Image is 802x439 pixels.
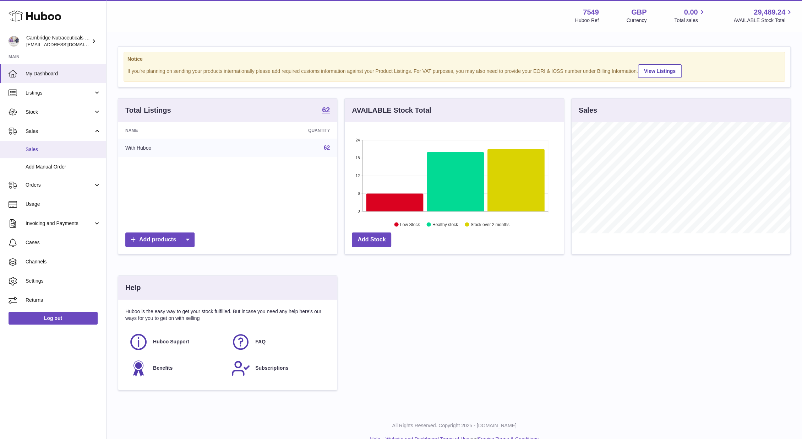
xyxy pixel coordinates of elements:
text: 24 [356,138,360,142]
span: Usage [26,201,101,208]
a: Add Stock [352,232,391,247]
h3: Sales [579,106,597,115]
th: Quantity [234,122,337,139]
div: Cambridge Nutraceuticals Ltd [26,34,90,48]
a: Benefits [129,359,224,378]
span: 0.00 [684,7,698,17]
span: Cases [26,239,101,246]
a: 0.00 Total sales [674,7,706,24]
text: 0 [358,209,360,213]
h3: Help [125,283,141,293]
p: Huboo is the easy way to get your stock fulfilled. But incase you need any help here's our ways f... [125,308,330,322]
a: View Listings [638,64,682,78]
h3: Total Listings [125,106,171,115]
p: All Rights Reserved. Copyright 2025 - [DOMAIN_NAME] [112,422,796,429]
img: qvc@camnutra.com [9,36,19,47]
strong: Notice [127,56,781,63]
a: 62 [322,106,330,115]
text: 6 [358,191,360,196]
span: 29,489.24 [754,7,785,17]
th: Name [118,122,234,139]
a: 62 [324,145,330,151]
span: Huboo Support [153,338,189,345]
text: 18 [356,156,360,160]
span: Sales [26,146,101,153]
strong: 7549 [583,7,599,17]
span: My Dashboard [26,70,101,77]
span: Invoicing and Payments [26,220,93,227]
span: Channels [26,258,101,265]
span: Settings [26,278,101,284]
h3: AVAILABLE Stock Total [352,106,431,115]
div: If you're planning on sending your products internationally please add required customs informati... [127,63,781,78]
span: Total sales [674,17,706,24]
span: Returns [26,297,101,304]
text: Stock over 2 months [471,222,509,227]
span: AVAILABLE Stock Total [733,17,793,24]
div: Huboo Ref [575,17,599,24]
a: Log out [9,312,98,325]
td: With Huboo [118,139,234,157]
span: Orders [26,182,93,188]
text: Healthy stock [432,222,458,227]
span: FAQ [255,338,266,345]
span: Add Manual Order [26,164,101,170]
a: Add products [125,232,195,247]
span: Sales [26,128,93,135]
span: Subscriptions [255,365,288,371]
span: Listings [26,90,93,96]
a: FAQ [231,332,326,352]
span: Stock [26,109,93,116]
text: Low Stock [400,222,420,227]
span: [EMAIL_ADDRESS][DOMAIN_NAME] [26,42,104,47]
strong: GBP [631,7,646,17]
a: Subscriptions [231,359,326,378]
div: Currency [627,17,647,24]
a: 29,489.24 AVAILABLE Stock Total [733,7,793,24]
span: Benefits [153,365,173,371]
text: 12 [356,173,360,178]
strong: 62 [322,106,330,113]
a: Huboo Support [129,332,224,352]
